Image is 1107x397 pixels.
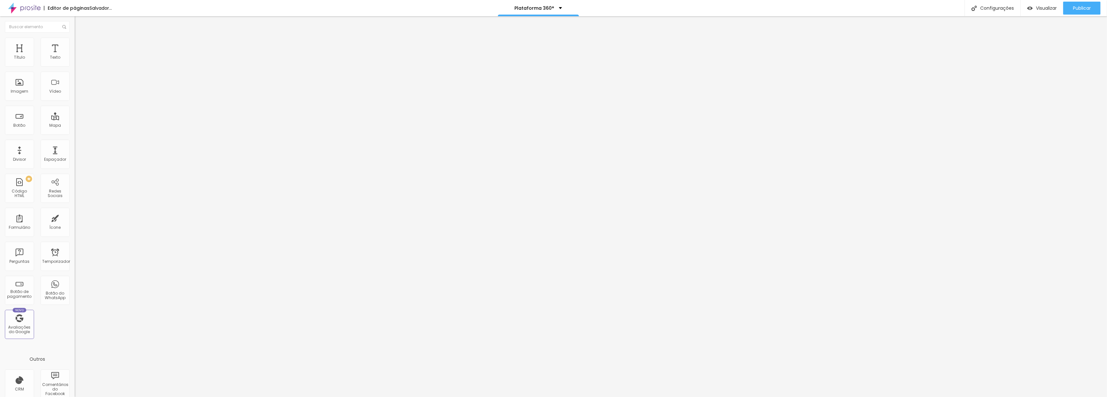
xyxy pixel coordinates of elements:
font: Visualizar [1036,5,1057,11]
font: Botão [14,123,26,128]
font: Título [14,54,25,60]
button: Publicar [1063,2,1101,15]
font: Comentários do Facebook [42,382,68,397]
font: Imagem [11,88,28,94]
font: Editor de páginas [48,5,90,11]
font: Publicar [1073,5,1091,11]
input: Buscar elemento [5,21,70,33]
font: Redes Sociais [48,188,63,198]
button: Visualizar [1021,2,1063,15]
font: Botão do WhatsApp [45,290,66,300]
font: Temporizador [42,259,70,264]
font: Novo [15,308,24,312]
iframe: Editor [75,16,1107,397]
font: Perguntas [9,259,30,264]
font: Formulário [9,225,30,230]
img: view-1.svg [1027,6,1033,11]
img: Ícone [971,6,977,11]
font: Configurações [980,5,1014,11]
font: Ícone [50,225,61,230]
font: Salvador... [90,5,112,11]
font: Plataforma 360° [514,5,554,11]
font: Botão de pagamento [7,289,32,299]
font: Texto [50,54,60,60]
font: Divisor [13,157,26,162]
font: CRM [15,386,24,392]
img: Ícone [62,25,66,29]
font: Espaçador [44,157,66,162]
font: Vídeo [49,88,61,94]
font: Outros [30,356,45,362]
font: Código HTML [12,188,27,198]
font: Mapa [49,123,61,128]
font: Avaliações do Google [8,324,31,334]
